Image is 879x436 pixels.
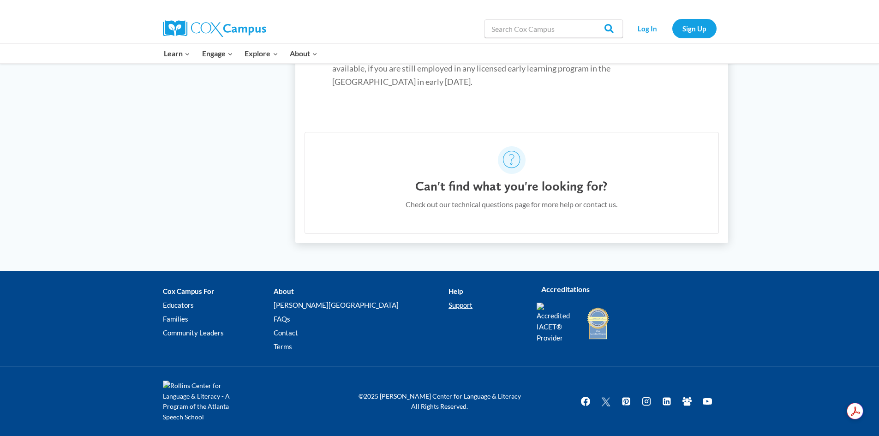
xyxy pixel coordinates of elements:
img: Twitter X icon white [600,396,611,407]
img: Rollins Center for Language & Literacy - A Program of the Atlanta Speech School [163,381,246,422]
a: Families [163,312,274,326]
a: [PERSON_NAME][GEOGRAPHIC_DATA] [274,299,448,312]
a: Log In [628,19,668,38]
a: Community Leaders [163,326,274,340]
a: Pinterest [617,392,635,411]
a: Facebook Group [678,392,696,411]
button: Child menu of Engage [196,44,239,63]
a: Instagram [637,392,656,411]
a: Terms [274,340,448,354]
img: Accredited IACET® Provider [537,303,576,343]
a: Educators [163,299,274,312]
button: Child menu of Learn [158,44,197,63]
a: Facebook [576,392,595,411]
p: ©2025 [PERSON_NAME] Center for Language & Literacy All Rights Reserved. [352,391,527,412]
button: Child menu of About [284,44,323,63]
img: Cox Campus [163,20,266,37]
a: Support [448,299,522,312]
p: Check out our technical questions page for more help or contact us. [406,198,617,210]
a: Linkedin [658,392,676,411]
a: Sign Up [672,19,717,38]
a: YouTube [698,392,717,411]
img: IDA Accredited [586,306,610,340]
a: FAQs [274,312,448,326]
h4: Can't find what you're looking for? [415,179,608,194]
input: Search Cox Campus [484,19,623,38]
a: Contact [274,326,448,340]
button: Child menu of Explore [239,44,284,63]
nav: Secondary Navigation [628,19,717,38]
a: Twitter [597,392,615,411]
nav: Primary Navigation [158,44,323,63]
strong: Accreditations [541,285,590,293]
